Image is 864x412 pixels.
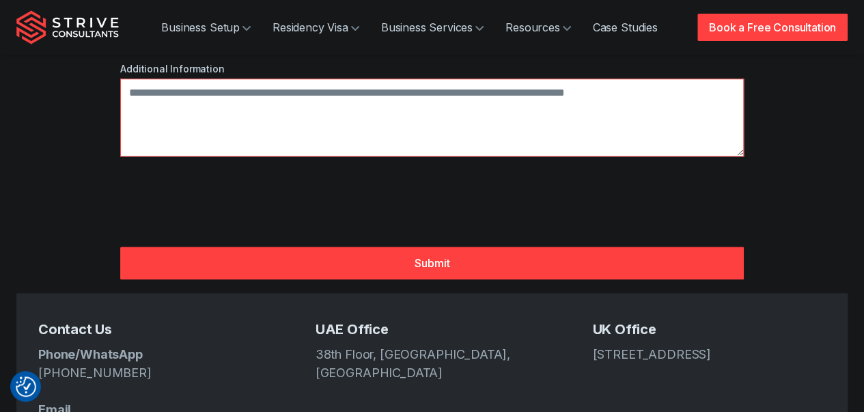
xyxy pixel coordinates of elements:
[16,10,119,44] img: Strive Consultants
[22,36,33,46] img: website_grey.svg
[592,320,826,340] h5: UK Office
[494,14,582,41] a: Resources
[150,14,262,41] a: Business Setup
[52,81,122,90] div: Domain Overview
[592,345,826,363] address: [STREET_ADDRESS]
[22,22,33,33] img: logo_orange.svg
[151,81,230,90] div: Keywords by Traffic
[16,376,36,397] img: Revisit consent button
[120,247,744,279] button: Submit
[38,22,67,33] div: v 4.0.25
[262,14,370,41] a: Residency Visa
[136,79,147,90] img: tab_keywords_by_traffic_grey.svg
[16,376,36,397] button: Consent Preferences
[370,14,494,41] a: Business Services
[38,366,152,380] a: [PHONE_NUMBER]
[38,347,143,361] strong: Phone/WhatsApp
[697,14,848,41] a: Book a Free Consultation
[36,36,150,46] div: Domain: [DOMAIN_NAME]
[316,345,549,382] address: 38th Floor, [GEOGRAPHIC_DATA], [GEOGRAPHIC_DATA]
[120,61,744,76] label: Additional Information
[37,79,48,90] img: tab_domain_overview_orange.svg
[120,177,328,230] iframe: reCAPTCHA
[316,320,549,340] h5: UAE Office
[38,320,272,340] h5: Contact Us
[582,14,669,41] a: Case Studies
